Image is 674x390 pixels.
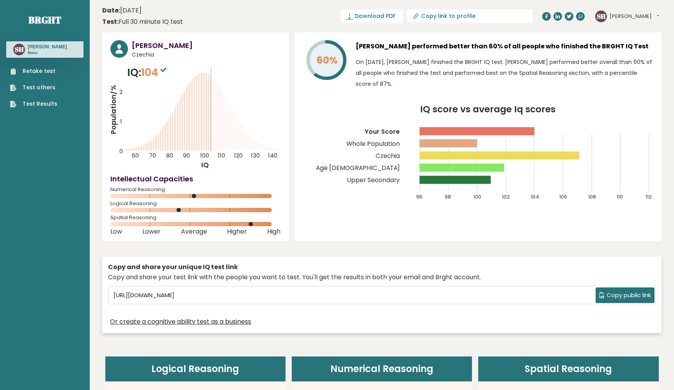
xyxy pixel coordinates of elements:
[316,53,338,67] tspan: 60%
[617,193,623,200] tspan: 110
[110,188,280,191] span: Numerical Reasoning
[10,100,57,108] a: Test Results
[268,151,277,160] tspan: 140
[141,65,168,80] span: 104
[110,202,280,205] span: Logical Reasoning
[474,193,481,200] tspan: 100
[234,151,243,160] tspan: 120
[316,164,400,172] tspan: Age [DEMOGRAPHIC_DATA]
[183,151,190,160] tspan: 90
[132,151,139,160] tspan: 60
[346,140,400,148] tspan: Whole Population
[110,174,280,184] h4: Intellectual Capacities
[119,147,123,155] tspan: 0
[108,273,656,282] div: Copy and share your test link with the people you want to test. You'll get the results in both yo...
[119,88,122,96] tspan: 2
[127,65,168,80] p: IQ:
[108,85,118,134] tspan: Population/%
[478,356,658,381] header: Spatial Reasoning
[347,176,400,184] tspan: Upper Secondary
[646,193,652,200] tspan: 112
[102,6,142,15] time: [DATE]
[120,117,122,126] tspan: 1
[28,44,67,50] h3: [PERSON_NAME]
[15,45,24,54] text: SH
[610,12,659,20] button: [PERSON_NAME]
[292,356,472,381] header: Numerical Reasoning
[502,193,510,200] tspan: 102
[416,193,422,200] tspan: 96
[102,17,183,27] div: Full 30 minute IQ test
[356,57,653,89] p: On [DATE], [PERSON_NAME] finished the BRGHT IQ test. [PERSON_NAME] performed better overall than ...
[200,151,209,160] tspan: 100
[607,291,651,300] span: Copy public link
[596,287,654,303] button: Copy public link
[218,151,225,160] tspan: 110
[108,262,656,272] div: Copy and share your unique IQ test link
[102,6,120,15] b: Date:
[110,317,251,326] a: Or create a cognitive ability test as a business
[201,160,209,170] tspan: IQ
[110,230,122,233] span: Low
[365,128,400,136] tspan: Your Score
[597,11,606,20] text: SH
[356,40,653,53] h3: [PERSON_NAME] performed better than 60% of all people who finished the BRGHT IQ Test
[420,103,555,115] tspan: IQ score vs average Iq scores
[355,12,396,20] span: Download PDF
[531,193,539,200] tspan: 104
[28,14,61,26] a: Brght
[181,230,207,233] span: Average
[105,356,286,381] header: Logical Reasoning
[10,67,57,75] a: Retake test
[376,152,400,160] tspan: Czechia
[588,193,596,200] tspan: 108
[10,83,57,92] a: Test others
[341,9,403,23] a: Download PDF
[267,230,280,233] span: High
[227,230,247,233] span: Higher
[132,40,280,51] h3: [PERSON_NAME]
[149,151,156,160] tspan: 70
[559,193,567,200] tspan: 106
[445,193,451,200] tspan: 98
[251,151,260,160] tspan: 130
[102,17,119,26] b: Test:
[110,216,280,219] span: Spatial Reasoning
[166,151,173,160] tspan: 80
[142,230,161,233] span: Lower
[28,50,67,56] p: None
[132,51,280,59] span: Czechia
